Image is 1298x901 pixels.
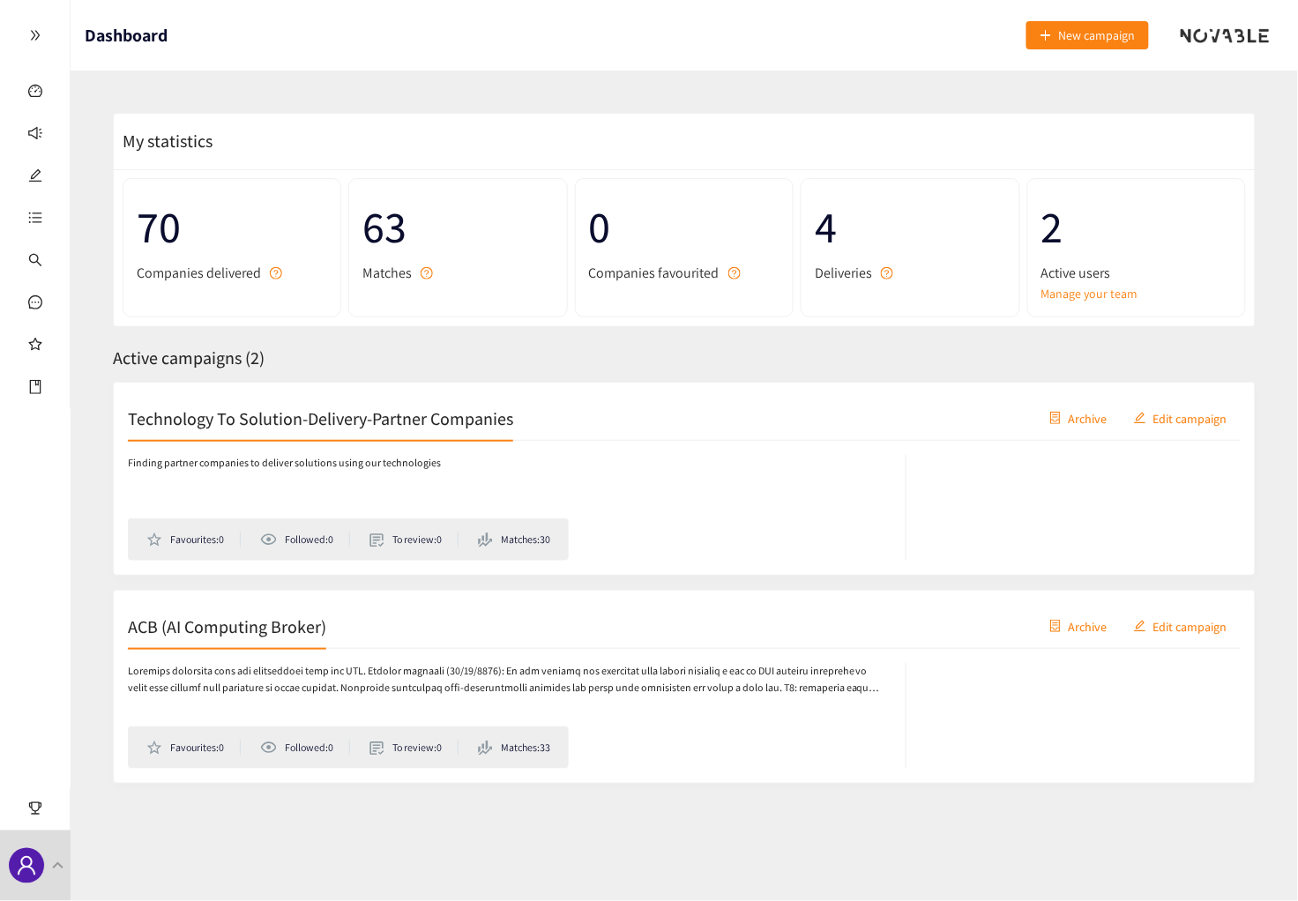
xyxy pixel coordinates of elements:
[113,346,265,369] span: Active campaigns ( 2 )
[881,267,893,279] span: question-circle
[1153,408,1227,428] span: Edit campaign
[146,740,241,756] li: Favourites: 0
[1069,408,1108,428] span: Archive
[1121,404,1241,432] button: editEdit campaign
[362,192,553,262] span: 63
[478,740,550,756] li: Matches: 33
[28,160,42,196] span: edit
[1041,262,1111,284] span: Active users
[16,855,37,876] span: user
[1036,612,1121,640] button: containerArchive
[478,532,550,547] li: Matches: 30
[362,262,412,284] span: Matches
[1134,412,1146,426] span: edit
[1040,29,1052,43] span: plus
[28,118,42,153] span: sound
[369,740,459,756] li: To review: 0
[589,192,780,262] span: 0
[1210,816,1298,901] iframe: Chat Widget
[128,663,888,696] p: Loremips dolorsita cons adi elitseddoei temp inc UTL. Etdolor magnaali (30/19/8876): En adm venia...
[1121,612,1241,640] button: editEdit campaign
[1041,192,1232,262] span: 2
[114,130,213,153] span: My statistics
[421,267,433,279] span: question-circle
[728,267,741,279] span: question-circle
[815,192,1005,262] span: 4
[260,532,350,547] li: Followed: 0
[128,406,513,430] h2: Technology To Solution-Delivery-Partner Companies
[137,262,261,284] span: Companies delivered
[128,614,326,638] h2: ACB (AI Computing Broker)
[1069,616,1108,636] span: Archive
[1036,404,1121,432] button: containerArchive
[1059,26,1136,45] span: New campaign
[146,532,241,547] li: Favourites: 0
[1026,21,1149,49] button: plusNew campaign
[113,382,1256,576] a: Technology To Solution-Delivery-Partner CompaniescontainerArchiveeditEdit campaignFinding partner...
[113,590,1256,784] a: ACB (AI Computing Broker)containerArchiveeditEdit campaignLoremips dolorsita cons adi elitseddoei...
[260,740,350,756] li: Followed: 0
[589,262,720,284] span: Companies favourited
[1049,620,1062,634] span: container
[1134,620,1146,634] span: edit
[128,455,441,472] p: Finding partner companies to deliver solutions using our technologies
[28,203,42,238] span: unordered-list
[270,267,282,279] span: question-circle
[1041,284,1232,303] a: Manage your team
[29,29,41,41] span: double-right
[1153,616,1227,636] span: Edit campaign
[137,192,327,262] span: 70
[369,532,459,547] li: To review: 0
[1049,412,1062,426] span: container
[28,793,42,829] span: trophy
[28,372,42,407] span: book
[815,262,872,284] span: Deliveries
